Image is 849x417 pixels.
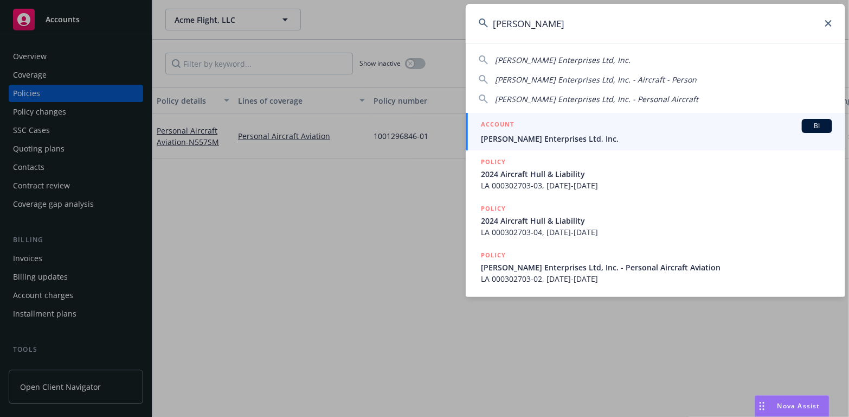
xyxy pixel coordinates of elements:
[755,396,769,416] div: Drag to move
[755,395,829,417] button: Nova Assist
[806,121,828,131] span: BI
[481,250,506,261] h5: POLICY
[495,55,631,65] span: [PERSON_NAME] Enterprises Ltd, Inc.
[495,74,697,85] span: [PERSON_NAME] Enterprises Ltd, Inc. - Aircraft - Person
[481,273,832,285] span: LA 000302703-02, [DATE]-[DATE]
[481,119,514,132] h5: ACCOUNT
[466,113,845,150] a: ACCOUNTBI[PERSON_NAME] Enterprises Ltd, Inc.
[466,197,845,244] a: POLICY2024 Aircraft Hull & LiabilityLA 000302703-04, [DATE]-[DATE]
[481,168,832,180] span: 2024 Aircraft Hull & Liability
[777,401,820,410] span: Nova Assist
[481,262,832,273] span: [PERSON_NAME] Enterprises Ltd, Inc. - Personal Aircraft Aviation
[481,215,832,226] span: 2024 Aircraft Hull & Liability
[481,180,832,191] span: LA 000302703-03, [DATE]-[DATE]
[495,94,698,104] span: [PERSON_NAME] Enterprises Ltd, Inc. - Personal Aircraft
[481,203,506,214] h5: POLICY
[466,150,845,197] a: POLICY2024 Aircraft Hull & LiabilityLA 000302703-03, [DATE]-[DATE]
[466,4,845,43] input: Search...
[481,226,832,238] span: LA 000302703-04, [DATE]-[DATE]
[481,133,832,144] span: [PERSON_NAME] Enterprises Ltd, Inc.
[481,156,506,167] h5: POLICY
[466,244,845,290] a: POLICY[PERSON_NAME] Enterprises Ltd, Inc. - Personal Aircraft AviationLA 000302703-02, [DATE]-[DATE]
